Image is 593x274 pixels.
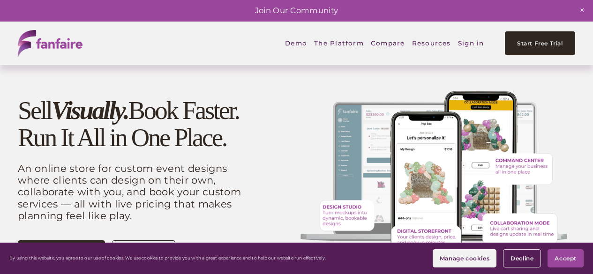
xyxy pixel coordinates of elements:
a: folder dropdown [314,33,364,54]
button: Decline [503,249,541,267]
a: Watch Demo [112,240,176,264]
a: folder dropdown [412,33,451,54]
em: Visually. [52,96,128,125]
a: Start Free Trial [505,31,575,55]
button: Manage cookies [433,249,496,267]
span: Accept [555,255,577,262]
button: Accept [548,249,584,267]
span: The Platform [314,33,364,53]
a: Start Free Trial [18,240,105,264]
a: Sign in [458,33,484,54]
a: Compare [371,33,405,54]
img: fanfaire [18,30,83,57]
span: Manage cookies [440,255,489,262]
p: By using this website, you agree to our use of cookies. We use cookies to provide you with a grea... [9,256,326,261]
h1: Sell Book Faster. Run It All in One Place. [18,97,246,151]
span: Decline [510,255,533,262]
a: Demo [285,33,307,54]
p: An online store for custom event designs where clients can design on their own, collaborate with ... [18,163,246,222]
span: Resources [412,33,451,53]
